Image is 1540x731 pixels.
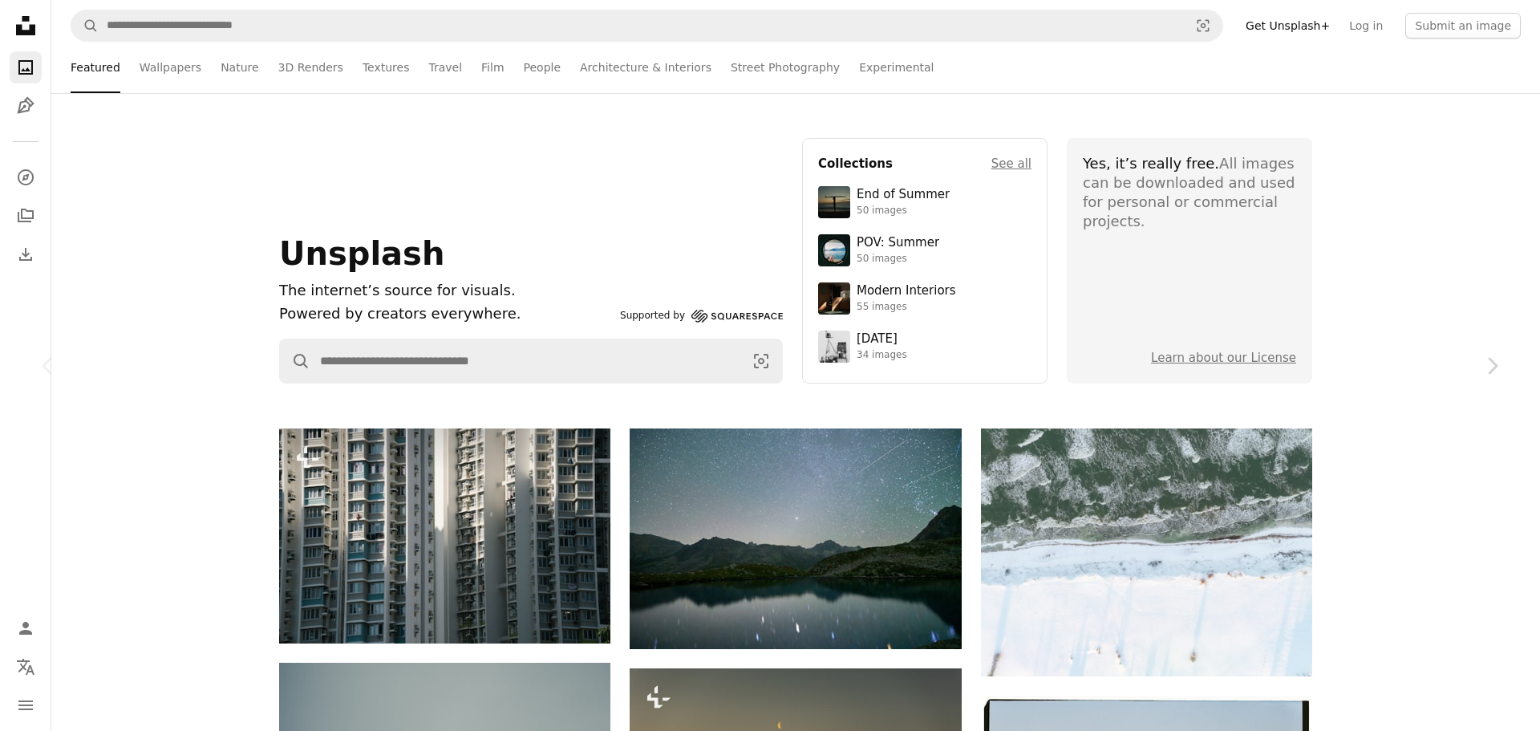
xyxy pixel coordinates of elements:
a: Supported by [620,307,783,326]
a: Street Photography [731,42,840,93]
h1: The internet’s source for visuals. [279,279,614,303]
a: Experimental [859,42,934,93]
button: Menu [10,689,42,721]
img: photo-1682590564399-95f0109652fe [818,331,850,363]
img: Tall apartment buildings with many windows and balconies. [279,428,610,644]
a: See all [991,154,1031,173]
button: Search Unsplash [71,10,99,41]
p: Powered by creators everywhere. [279,303,614,326]
div: 55 images [857,301,956,314]
a: POV: Summer50 images [818,234,1031,266]
div: [DATE] [857,331,907,347]
a: Textures [363,42,410,93]
a: Next [1444,289,1540,443]
a: Tall apartment buildings with many windows and balconies. [279,528,610,542]
a: Snow covered landscape with frozen water [981,545,1312,559]
a: Explore [10,161,42,193]
a: End of Summer50 images [818,186,1031,218]
a: Nature [221,42,258,93]
a: Learn about our License [1151,351,1296,365]
button: Visual search [1184,10,1222,41]
img: premium_photo-1753820185677-ab78a372b033 [818,234,850,266]
a: Log in [1339,13,1392,39]
button: Submit an image [1405,13,1521,39]
a: Film [481,42,504,93]
a: Architecture & Interiors [580,42,711,93]
a: Illustrations [10,90,42,122]
a: [DATE]34 images [818,331,1031,363]
button: Language [10,651,42,683]
img: Snow covered landscape with frozen water [981,428,1312,676]
div: 50 images [857,253,939,266]
div: Modern Interiors [857,283,956,299]
a: Log in / Sign up [10,612,42,644]
div: End of Summer [857,187,950,203]
div: 34 images [857,349,907,362]
a: Wallpapers [140,42,201,93]
button: Search Unsplash [280,339,310,383]
a: Photos [10,51,42,83]
a: Get Unsplash+ [1236,13,1339,39]
img: Starry night sky over a calm mountain lake [630,428,961,649]
a: People [524,42,561,93]
button: Visual search [740,339,782,383]
form: Find visuals sitewide [279,339,783,384]
div: All images can be downloaded and used for personal or commercial projects. [1083,154,1296,231]
form: Find visuals sitewide [71,10,1223,42]
a: Modern Interiors55 images [818,282,1031,315]
a: Travel [428,42,462,93]
div: POV: Summer [857,235,939,251]
a: Collections [10,200,42,232]
h4: Collections [818,154,893,173]
img: premium_photo-1747189286942-bc91257a2e39 [818,282,850,315]
a: 3D Renders [278,42,343,93]
div: 50 images [857,205,950,217]
a: Starry night sky over a calm mountain lake [630,531,961,546]
img: premium_photo-1754398386796-ea3dec2a6302 [818,186,850,218]
a: Download History [10,238,42,270]
span: Yes, it’s really free. [1083,155,1219,172]
span: Unsplash [279,235,444,272]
